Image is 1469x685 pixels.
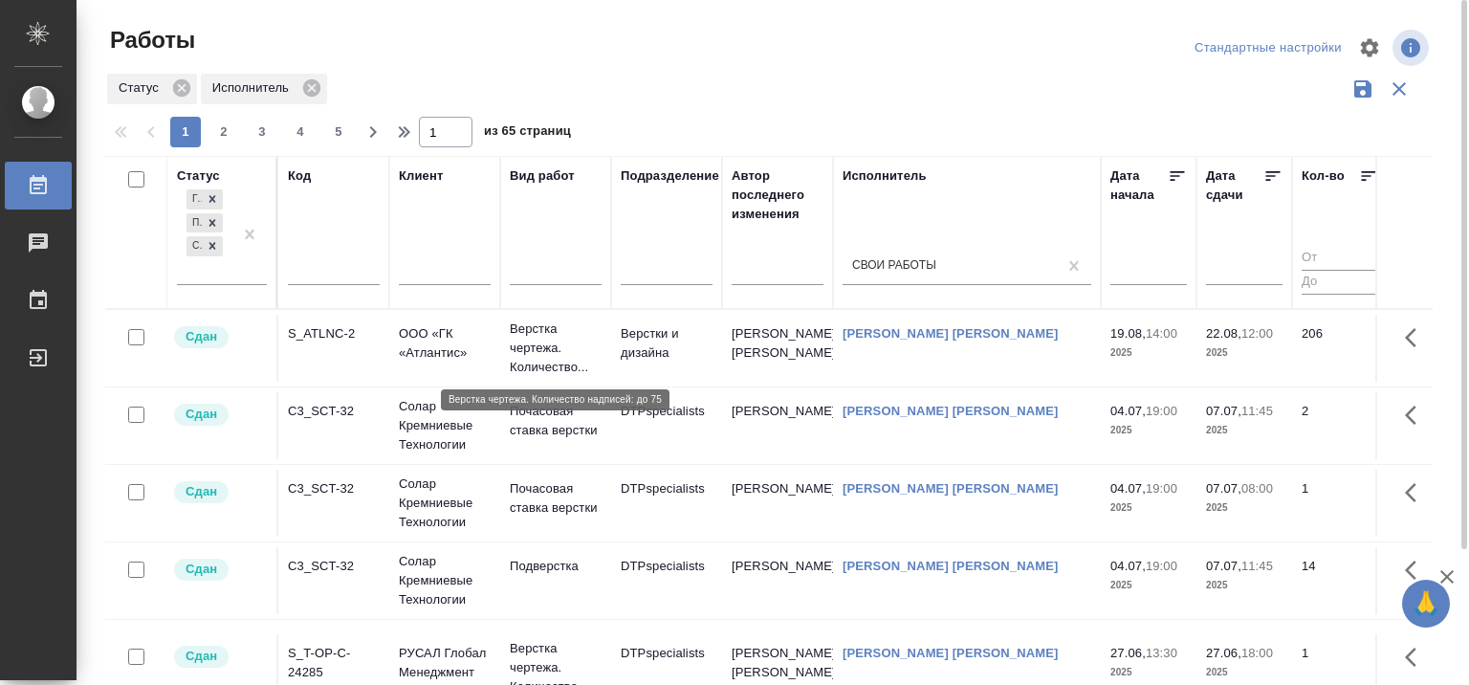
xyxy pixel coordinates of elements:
[1206,421,1283,440] p: 2025
[105,25,195,55] span: Работы
[323,122,354,142] span: 5
[1110,481,1146,496] p: 04.07,
[186,560,217,579] p: Сдан
[1292,470,1388,537] td: 1
[510,166,575,186] div: Вид работ
[185,188,225,211] div: Готов к работе, Подбор, Сдан
[843,404,1059,418] a: [PERSON_NAME] [PERSON_NAME]
[208,122,239,142] span: 2
[1146,326,1177,341] p: 14:00
[1393,634,1439,680] button: Здесь прячутся важные кнопки
[288,644,380,682] div: S_T-OP-C-24285
[172,324,267,350] div: Менеджер проверил работу исполнителя, передает ее на следующий этап
[1347,25,1392,71] span: Настроить таблицу
[288,557,380,576] div: C3_SCT-32
[1206,326,1241,341] p: 22.08,
[621,166,719,186] div: Подразделение
[1302,247,1378,271] input: От
[1241,559,1273,573] p: 11:45
[1402,580,1450,628] button: 🙏
[843,481,1059,496] a: [PERSON_NAME] [PERSON_NAME]
[1241,646,1273,660] p: 18:00
[186,189,202,210] div: Готов к работе
[843,646,1059,660] a: [PERSON_NAME] [PERSON_NAME]
[732,166,823,224] div: Автор последнего изменения
[288,479,380,498] div: C3_SCT-32
[399,552,491,609] p: Солар Кремниевые Технологии
[247,117,277,147] button: 3
[186,647,217,666] p: Сдан
[1393,470,1439,516] button: Здесь прячутся важные кнопки
[285,122,316,142] span: 4
[1110,343,1187,363] p: 2025
[722,547,833,614] td: [PERSON_NAME]
[722,470,833,537] td: [PERSON_NAME]
[1110,559,1146,573] p: 04.07,
[285,117,316,147] button: 4
[1206,481,1241,496] p: 07.07,
[1292,315,1388,382] td: 206
[1393,547,1439,593] button: Здесь прячутся важные кнопки
[611,392,722,459] td: DTPspecialists
[510,557,602,576] p: Подверстка
[1302,270,1378,294] input: До
[107,74,197,104] div: Статус
[1146,559,1177,573] p: 19:00
[1110,326,1146,341] p: 19.08,
[510,479,602,518] p: Почасовая ставка верстки
[510,402,602,440] p: Почасовая ставка верстки
[1392,30,1433,66] span: Посмотреть информацию
[1241,404,1273,418] p: 11:45
[201,74,327,104] div: Исполнитель
[247,122,277,142] span: 3
[186,327,217,346] p: Сдан
[288,166,311,186] div: Код
[172,644,267,670] div: Менеджер проверил работу исполнителя, передает ее на следующий этап
[1110,421,1187,440] p: 2025
[186,405,217,424] p: Сдан
[843,559,1059,573] a: [PERSON_NAME] [PERSON_NAME]
[1302,166,1345,186] div: Кол-во
[852,258,936,275] div: Свои работы
[212,78,296,98] p: Исполнитель
[1241,481,1273,496] p: 08:00
[611,547,722,614] td: DTPspecialists
[323,117,354,147] button: 5
[484,120,571,147] span: из 65 страниц
[1292,547,1388,614] td: 14
[1110,166,1168,205] div: Дата начала
[722,392,833,459] td: [PERSON_NAME]
[399,324,491,363] p: ООО «ГК «Атлантис»
[1206,576,1283,595] p: 2025
[1146,481,1177,496] p: 19:00
[172,402,267,428] div: Менеджер проверил работу исполнителя, передает ее на следующий этап
[399,475,491,532] p: Солар Кремниевые Технологии
[186,482,217,501] p: Сдан
[843,326,1059,341] a: [PERSON_NAME] [PERSON_NAME]
[1190,33,1347,63] div: split button
[510,320,602,377] p: Верстка чертежа. Количество...
[172,479,267,505] div: Менеджер проверил работу исполнителя, передает ее на следующий этап
[1241,326,1273,341] p: 12:00
[177,166,220,186] div: Статус
[1206,646,1241,660] p: 27.06,
[722,315,833,382] td: [PERSON_NAME] [PERSON_NAME]
[1110,576,1187,595] p: 2025
[611,470,722,537] td: DTPspecialists
[1345,71,1381,107] button: Сохранить фильтры
[399,397,491,454] p: Солар Кремниевые Технологии
[399,644,491,682] p: РУСАЛ Глобал Менеджмент
[843,166,927,186] div: Исполнитель
[1206,498,1283,518] p: 2025
[1206,404,1241,418] p: 07.07,
[1110,646,1146,660] p: 27.06,
[185,211,225,235] div: Готов к работе, Подбор, Сдан
[1292,392,1388,459] td: 2
[1146,404,1177,418] p: 19:00
[288,402,380,421] div: C3_SCT-32
[1393,315,1439,361] button: Здесь прячутся важные кнопки
[1110,498,1187,518] p: 2025
[186,236,202,256] div: Сдан
[1110,404,1146,418] p: 04.07,
[185,234,225,258] div: Готов к работе, Подбор, Сдан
